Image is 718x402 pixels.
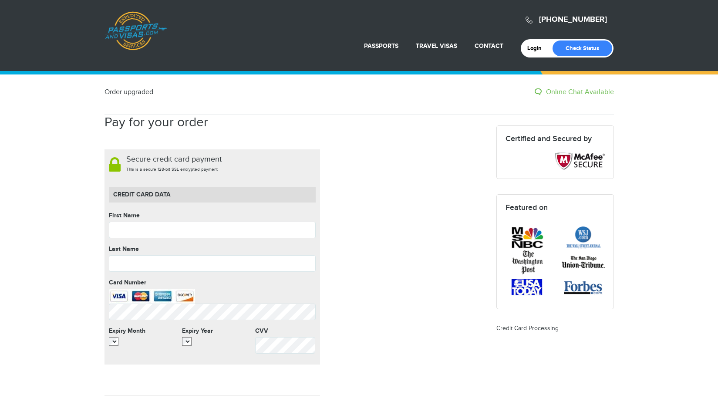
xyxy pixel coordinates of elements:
span: Secure credit card payment [126,155,222,164]
img: Mcaffee [555,152,605,170]
img: featured-usatoday.png [506,275,549,300]
label: Expiry Month [109,327,169,335]
h4: Certified and Secured by [506,135,605,143]
img: We accept: Visa, Master, Discover, American Express [109,289,195,304]
h4: Featured on [506,203,605,212]
label: First Name [109,211,316,220]
img: featured-forbes.png [562,275,605,300]
label: Expiry Year [182,327,242,335]
h2: Pay for your order [104,115,208,130]
img: featured-wsj.png [562,225,605,250]
a: Travel Visas [416,42,457,50]
a: Online Chat Available [535,88,614,98]
label: CVV [255,327,315,335]
a: Credit Card Processing [496,325,559,332]
a: Passports [364,42,398,50]
h4: Credit Card data [109,187,316,203]
label: Last Name [109,245,316,253]
a: Contact [475,42,503,50]
a: Login [527,45,548,52]
a: Passports & [DOMAIN_NAME] [105,11,167,51]
label: Card Number [109,278,316,287]
table: Click to Verify - This site chose GeoTrust SSL for secure e-commerce and confidential communicati... [272,154,316,162]
a: Check Status [553,41,612,56]
img: featured-post.png [506,250,549,275]
div: Order upgraded [98,88,359,98]
img: featured-msnbc.png [506,225,549,250]
span: This is a secure 128-bit SSL encrypted payment [126,167,218,172]
a: [PHONE_NUMBER] [539,15,607,24]
img: featured-tribune.png [562,250,605,275]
